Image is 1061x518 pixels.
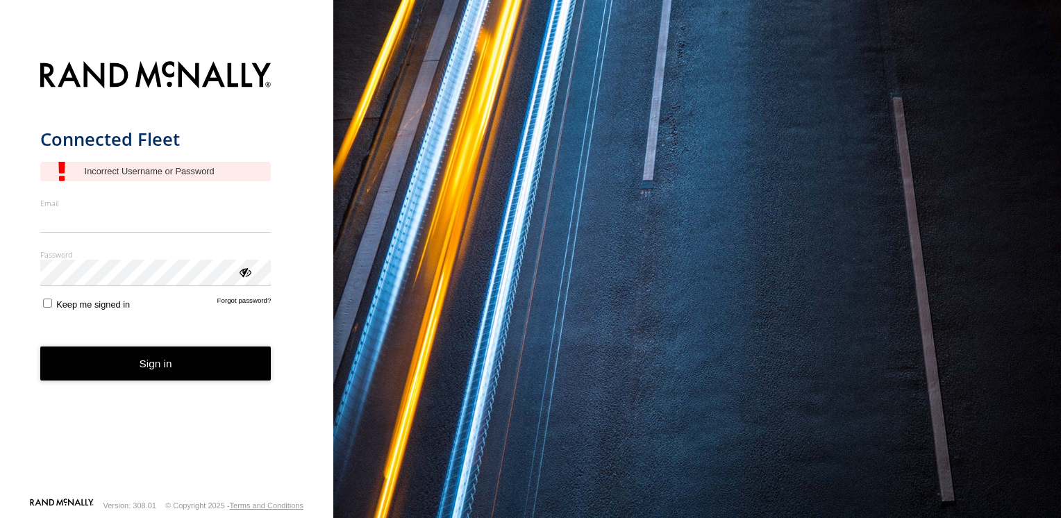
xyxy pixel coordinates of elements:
img: Rand McNally [40,58,271,94]
button: Sign in [40,346,271,381]
label: Email [40,198,271,208]
a: Terms and Conditions [230,501,303,510]
div: Version: 308.01 [103,501,156,510]
label: Password [40,249,271,260]
a: Visit our Website [30,499,94,512]
div: ViewPassword [237,265,251,278]
h1: Connected Fleet [40,128,271,151]
input: Keep me signed in [43,299,52,308]
form: main [40,53,294,497]
span: Keep me signed in [56,299,130,310]
div: © Copyright 2025 - [165,501,303,510]
a: Forgot password? [217,296,271,310]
